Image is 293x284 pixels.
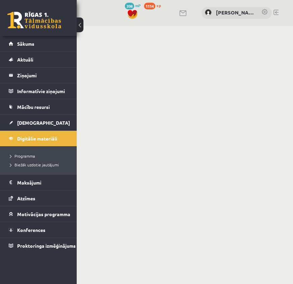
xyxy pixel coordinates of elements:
[10,162,59,167] span: Biežāk uzdotie jautājumi
[17,135,57,141] span: Digitālie materiāli
[144,3,155,9] span: 1114
[17,195,35,201] span: Atzīmes
[9,52,68,67] a: Aktuāli
[17,83,68,99] legend: Informatīvie ziņojumi
[10,162,70,168] a: Biežāk uzdotie jautājumi
[9,191,68,206] a: Atzīmes
[9,99,68,115] a: Mācību resursi
[17,120,70,126] span: [DEMOGRAPHIC_DATA]
[17,104,50,110] span: Mācību resursi
[9,238,68,253] a: Proktoringa izmēģinājums
[17,68,68,83] legend: Ziņojumi
[125,3,141,8] a: 398 mP
[135,3,141,8] span: mP
[9,83,68,99] a: Informatīvie ziņojumi
[17,175,68,190] legend: Maksājumi
[9,36,68,51] a: Sākums
[125,3,134,9] span: 398
[9,131,68,146] a: Digitālie materiāli
[144,3,164,8] a: 1114 xp
[17,41,34,47] span: Sākums
[17,56,33,63] span: Aktuāli
[9,206,68,222] a: Motivācijas programma
[10,153,70,159] a: Programma
[10,153,35,159] span: Programma
[7,12,61,29] a: Rīgas 1. Tālmācības vidusskola
[17,211,70,217] span: Motivācijas programma
[17,227,45,233] span: Konferences
[216,9,255,16] a: [PERSON_NAME]
[17,243,76,249] span: Proktoringa izmēģinājums
[205,9,212,16] img: Nellija Saulīte
[156,3,161,8] span: xp
[9,115,68,130] a: [DEMOGRAPHIC_DATA]
[9,222,68,238] a: Konferences
[9,175,68,190] a: Maksājumi
[9,68,68,83] a: Ziņojumi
